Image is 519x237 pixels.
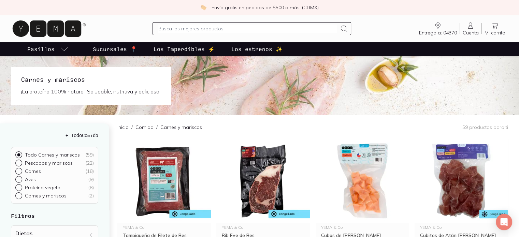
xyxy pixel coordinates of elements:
[11,212,35,219] strong: Filtros
[25,160,73,166] p: Pescados y mariscos
[11,132,98,139] h5: ← Todo Comida
[25,168,41,174] p: Carnes
[117,139,211,223] img: 31067 tampiqueña de filete de res yema
[416,21,460,36] a: Entrega a: 04370
[93,45,137,53] p: Sucursales 📍
[460,21,481,36] a: Cuenta
[154,124,160,131] span: /
[85,160,94,166] div: ( 22 )
[230,42,284,56] a: Los estrenos ✨
[158,25,337,33] input: Busca los mejores productos
[123,225,205,229] div: YEMA & Co
[25,152,80,158] p: Todo Carnes y mariscos
[27,45,55,53] p: Pasillos
[462,124,508,130] p: 59 productos para ti
[496,214,512,230] div: Open Intercom Messenger
[152,42,216,56] a: Los Imperdibles ⚡️
[135,124,154,130] a: Comida
[463,30,479,36] span: Cuenta
[21,87,160,96] p: ¡La proteína 100% natural! Saludable, nutritiva y deliciosa.
[91,42,139,56] a: Sucursales 📍
[11,132,98,139] a: ← TodoComida
[420,225,503,229] div: YEMA & Co
[25,176,36,182] p: Aves
[25,184,61,191] p: Proteína vegetal
[415,139,508,223] img: Cubos de Atún Aleta Amarilla
[26,42,70,56] a: pasillo-todos-link
[85,168,94,174] div: ( 18 )
[216,139,310,223] img: 31004 rib eye de res yema
[419,30,457,36] span: Entrega a: 04370
[222,225,304,229] div: YEMA & Co
[129,124,135,131] span: /
[88,184,94,191] div: ( 8 )
[231,45,283,53] p: Los estrenos ✨
[316,139,409,223] img: Cubos de Salmón Chileno
[15,230,32,237] h4: Dietas
[85,152,94,158] div: ( 59 )
[321,225,404,229] div: YEMA & Co
[200,4,206,11] img: check
[88,176,94,182] div: ( 9 )
[117,124,129,130] a: Inicio
[25,193,67,199] p: Carnes y mariscos
[154,45,215,53] p: Los Imperdibles ⚡️
[88,193,94,199] div: ( 2 )
[160,124,202,131] p: Carnes y mariscos
[482,21,508,36] a: Mi carrito
[21,75,160,84] h1: Carnes y mariscos
[211,4,319,11] p: ¡Envío gratis en pedidos de $500 o más! (CDMX)
[485,30,505,36] span: Mi carrito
